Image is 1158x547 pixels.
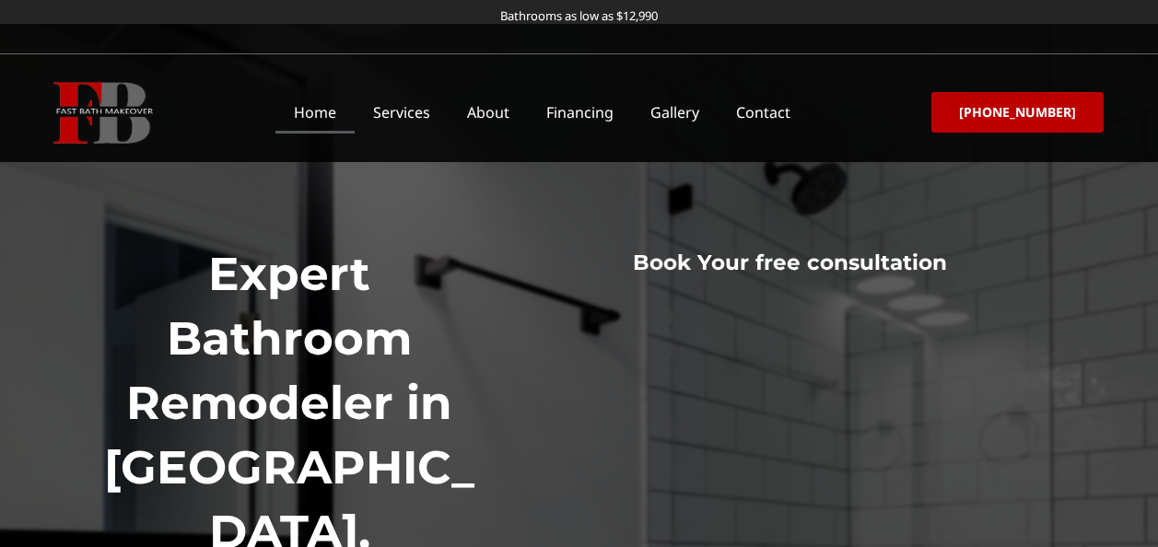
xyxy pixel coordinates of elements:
a: [PHONE_NUMBER] [931,92,1104,133]
h3: Book Your free consultation [512,250,1067,277]
a: Contact [718,91,809,134]
a: About [449,91,528,134]
img: Fast Bath Makeover icon [53,82,153,144]
span: [PHONE_NUMBER] [959,106,1076,119]
a: Services [355,91,449,134]
a: Financing [528,91,632,134]
a: Home [275,91,355,134]
a: Gallery [632,91,718,134]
